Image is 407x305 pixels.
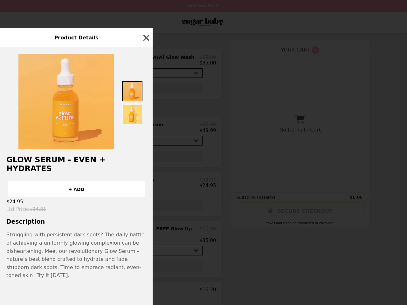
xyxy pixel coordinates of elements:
[30,207,46,212] span: $34.81
[18,54,114,149] img: Default Title
[122,105,142,125] img: Thumbnail 2
[8,181,145,197] button: + ADD
[54,35,98,41] span: Product Details
[122,81,142,101] img: Thumbnail 1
